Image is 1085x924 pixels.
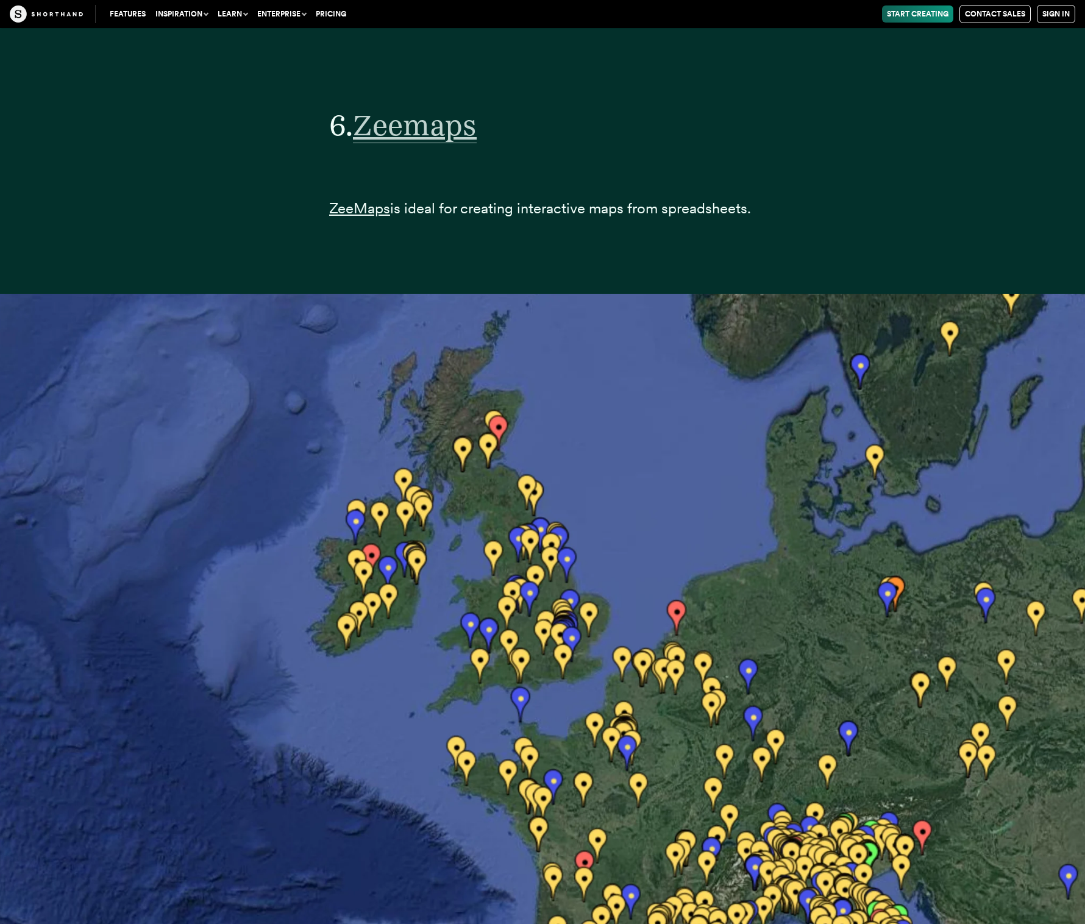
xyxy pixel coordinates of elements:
span: 6. [329,107,353,143]
button: Inspiration [151,5,213,23]
a: ZeeMaps [329,199,390,217]
a: Pricing [311,5,351,23]
a: Features [105,5,151,23]
a: Start Creating [882,5,953,23]
button: Enterprise [252,5,311,23]
a: Zeemaps [353,107,477,143]
a: Contact Sales [959,5,1031,23]
button: Learn [213,5,252,23]
a: Sign in [1037,5,1075,23]
span: is ideal for creating interactive maps from spreadsheets. [390,199,751,217]
img: The Craft [10,5,83,23]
